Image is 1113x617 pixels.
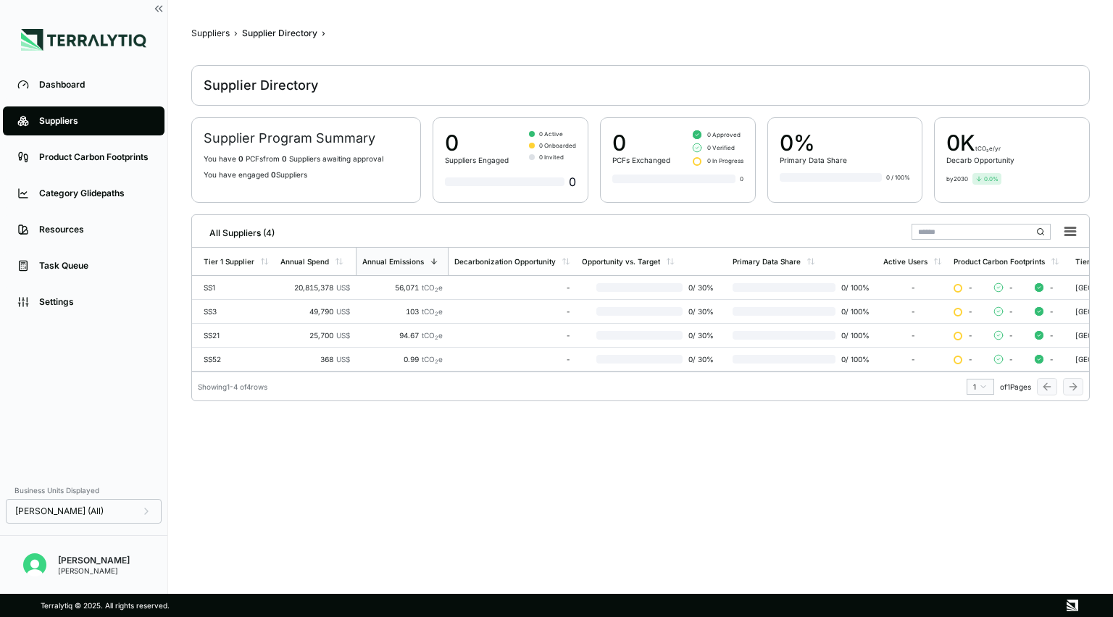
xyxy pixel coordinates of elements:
[975,145,1001,152] span: tCO₂e/yr
[435,311,438,317] sub: 2
[336,355,350,364] span: US$
[454,283,570,292] div: -
[17,547,52,582] button: Open user button
[454,257,556,266] div: Decarbonization Opportunity
[539,130,563,138] span: 0 Active
[435,358,438,365] sub: 2
[204,307,269,316] div: SS3
[422,307,443,316] span: tCO e
[883,257,927,266] div: Active Users
[984,175,999,183] span: 0.0 %
[280,355,350,364] div: 368
[422,355,443,364] span: tCO e
[946,130,1014,156] div: 0 K
[336,331,350,340] span: US$
[683,331,721,340] span: 0 / 30 %
[967,379,994,395] button: 1
[362,283,443,292] div: 56,071
[204,257,254,266] div: Tier 1 Supplier
[707,130,741,139] span: 0 Approved
[454,355,570,364] div: -
[280,331,350,340] div: 25,700
[707,143,735,152] span: 0 Verified
[835,283,872,292] span: 0 / 100 %
[612,130,670,156] div: 0
[422,283,443,292] span: tCO e
[271,170,276,179] span: 0
[968,331,972,340] span: -
[1049,283,1054,292] span: -
[883,283,942,292] div: -
[39,296,150,308] div: Settings
[780,156,847,164] div: Primary Data Share
[740,175,743,183] div: 0
[612,156,670,164] div: PCFs Exchanged
[280,307,350,316] div: 49,790
[336,283,350,292] span: US$
[204,355,269,364] div: SS52
[234,28,238,39] span: ›
[204,331,269,340] div: SS21
[445,130,509,156] div: 0
[835,307,872,316] span: 0 / 100 %
[883,307,942,316] div: -
[1049,307,1054,316] span: -
[280,283,350,292] div: 20,815,378
[362,307,443,316] div: 103
[539,153,564,161] span: 0 Invited
[322,28,325,39] span: ›
[733,257,801,266] div: Primary Data Share
[280,257,329,266] div: Annual Spend
[362,331,443,340] div: 94.67
[1009,355,1013,364] span: -
[39,224,150,235] div: Resources
[886,173,910,182] div: 0 / 100%
[39,115,150,127] div: Suppliers
[946,156,1014,164] div: Decarb Opportunity
[39,151,150,163] div: Product Carbon Footprints
[1009,283,1013,292] span: -
[707,156,743,165] span: 0 In Progress
[242,28,317,39] div: Supplier Directory
[454,307,570,316] div: -
[435,287,438,293] sub: 2
[15,505,104,517] span: [PERSON_NAME] (All)
[1049,331,1054,340] span: -
[39,188,150,199] div: Category Glidepaths
[883,355,942,364] div: -
[21,29,146,51] img: Logo
[39,79,150,91] div: Dashboard
[539,141,576,150] span: 0 Onboarded
[238,154,243,163] span: 0
[198,222,275,239] div: All Suppliers (4)
[445,173,576,190] div: 0
[1000,382,1031,391] span: of 1 Pages
[198,382,267,391] div: Showing 1 - 4 of 4 rows
[683,307,721,316] span: 0 / 30 %
[204,77,318,94] div: Supplier Directory
[1009,307,1013,316] span: -
[683,355,721,364] span: 0 / 30 %
[282,154,287,163] span: 0
[204,283,269,292] div: SS1
[204,170,409,179] p: You have engaged Suppliers
[362,257,424,266] div: Annual Emissions
[362,355,443,364] div: 0.99
[835,355,872,364] span: 0 / 100 %
[336,307,350,316] span: US$
[204,154,409,163] p: You have PCF s from Supplier s awaiting approval
[6,482,162,499] div: Business Units Displayed
[58,566,130,575] div: [PERSON_NAME]
[445,156,509,164] div: Suppliers Engaged
[883,331,942,340] div: -
[946,175,968,183] div: by 2030
[1009,331,1013,340] span: -
[683,283,721,292] span: 0 / 30 %
[58,555,130,566] div: [PERSON_NAME]
[435,335,438,341] sub: 2
[23,553,46,576] img: Lisa Schold
[968,307,972,316] span: -
[454,331,570,340] div: -
[204,130,409,147] h2: Supplier Program Summary
[968,283,972,292] span: -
